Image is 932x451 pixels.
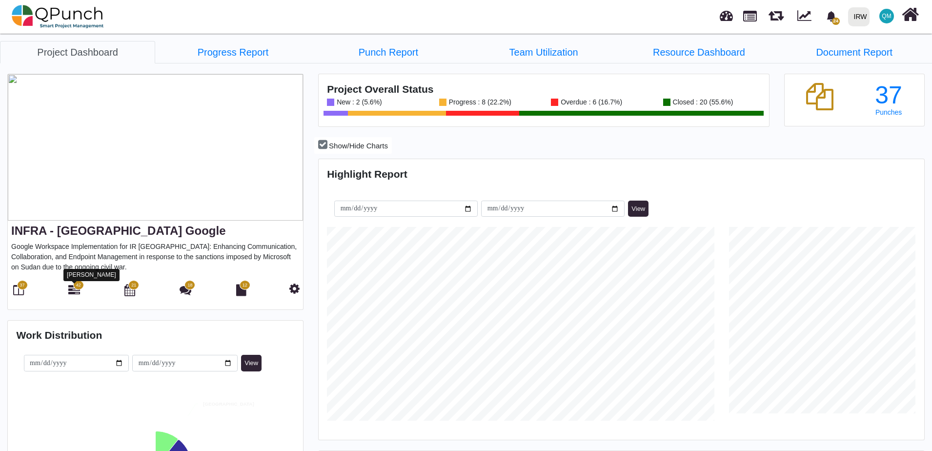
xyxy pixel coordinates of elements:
[11,242,300,272] p: Google Workspace Implementation for IR [GEOGRAPHIC_DATA]: Enhancing Communication, Collaboration,...
[63,269,120,281] div: [PERSON_NAME]
[329,142,388,150] span: Show/Hide Charts
[20,282,24,289] span: 37
[882,13,891,19] span: QM
[823,7,840,25] div: Notification
[826,11,836,21] svg: bell fill
[314,137,392,154] button: Show/Hide Charts
[155,41,310,63] a: Progress Report
[466,41,621,63] a: Team Utilization
[327,168,915,180] h4: Highlight Report
[862,83,916,107] div: 37
[203,401,254,407] text: [GEOGRAPHIC_DATA]
[862,83,916,116] a: 37 Punches
[902,5,919,24] i: Home
[844,0,873,33] a: IRW
[17,329,295,341] h4: Work Distribution
[769,5,784,21] span: Releases
[289,283,300,294] i: Project Settings
[76,282,81,289] span: 42
[11,224,226,237] a: INFRA - [GEOGRAPHIC_DATA] Google
[820,0,844,31] a: bell fill24
[777,41,932,63] a: Document Report
[875,108,902,116] span: Punches
[873,0,900,32] a: QM
[12,2,104,31] img: qpunch-sp.fa6292f.png
[180,284,191,296] i: Punch Discussion
[670,99,733,106] div: Closed : 20 (55.6%)
[124,284,135,296] i: Calendar
[879,9,894,23] span: Qasim Munir
[854,8,867,25] div: IRW
[327,83,760,95] h4: Project Overall Status
[334,99,382,106] div: New : 2 (5.6%)
[743,6,757,21] span: Projects
[446,99,511,106] div: Progress : 8 (22.2%)
[466,41,621,63] li: INFRA - Sudan Google
[558,99,622,106] div: Overdue : 6 (16.7%)
[187,282,192,289] span: 18
[236,284,246,296] i: Document Library
[792,0,820,33] div: Dynamic Report
[13,284,24,296] i: Board
[621,41,776,63] a: Resource Dashboard
[628,201,648,217] button: View
[832,18,840,25] span: 24
[311,41,466,63] a: Punch Report
[131,282,136,289] span: 21
[720,6,733,20] span: Dashboard
[243,282,247,289] span: 12
[241,355,262,371] button: View
[68,288,80,296] a: 42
